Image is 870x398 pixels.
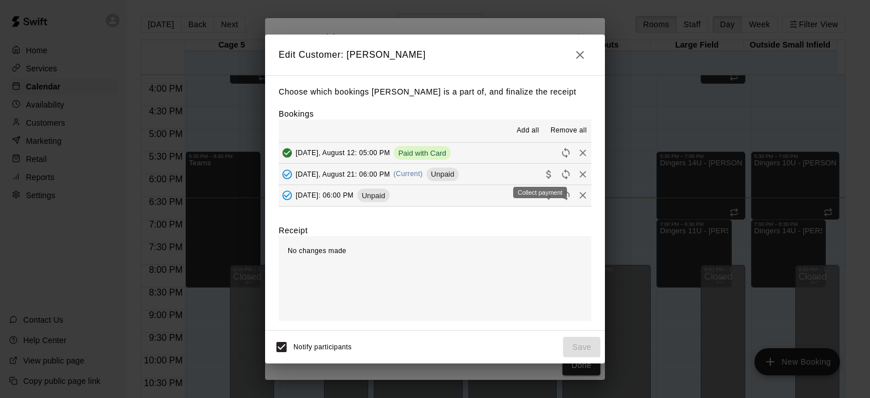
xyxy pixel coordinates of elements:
[357,191,390,200] span: Unpaid
[279,109,314,118] label: Bookings
[546,122,591,140] button: Remove all
[427,170,459,178] span: Unpaid
[574,148,591,157] span: Remove
[293,343,352,351] span: Notify participants
[394,170,423,178] span: (Current)
[279,85,591,99] p: Choose which bookings [PERSON_NAME] is a part of, and finalize the receipt
[279,225,308,236] label: Receipt
[510,122,546,140] button: Add all
[394,149,451,157] span: Paid with Card
[517,125,539,136] span: Add all
[551,125,587,136] span: Remove all
[279,185,591,206] button: Added - Collect Payment[DATE]: 06:00 PMUnpaidCollect paymentRescheduleRemove
[279,166,296,183] button: Added - Collect Payment
[265,35,605,75] h2: Edit Customer: [PERSON_NAME]
[279,187,296,204] button: Added - Collect Payment
[296,191,353,199] span: [DATE]: 06:00 PM
[557,169,574,178] span: Reschedule
[279,164,591,185] button: Added - Collect Payment[DATE], August 21: 06:00 PM(Current)UnpaidCollect paymentRescheduleRemove
[288,247,346,255] span: No changes made
[279,144,296,161] button: Added & Paid
[557,148,574,157] span: Reschedule
[296,170,390,178] span: [DATE], August 21: 06:00 PM
[574,191,591,199] span: Remove
[513,187,567,198] div: Collect payment
[296,149,390,157] span: [DATE], August 12: 05:00 PM
[574,169,591,178] span: Remove
[540,169,557,178] span: Collect payment
[279,143,591,164] button: Added & Paid[DATE], August 12: 05:00 PMPaid with CardRescheduleRemove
